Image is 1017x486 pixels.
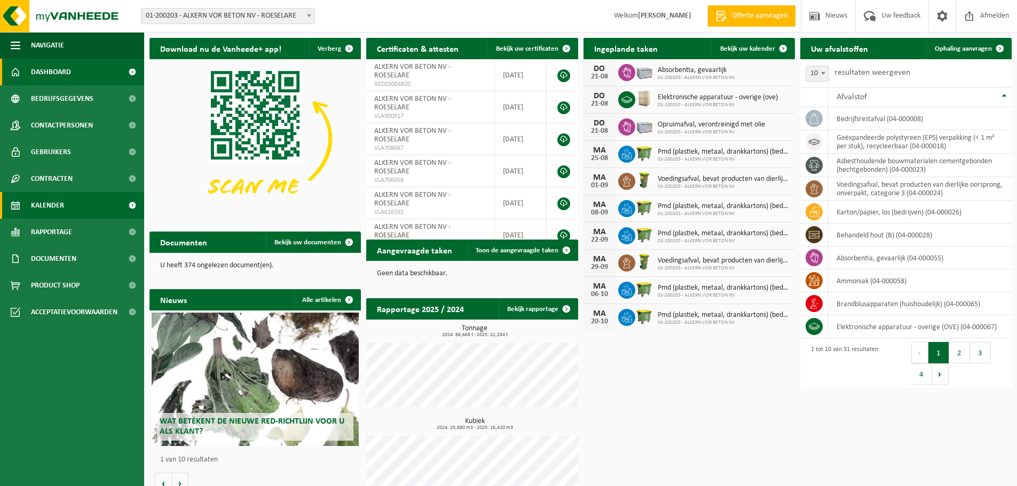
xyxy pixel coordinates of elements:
span: Toon de aangevraagde taken [476,247,558,254]
span: Voedingsafval, bevat producten van dierlijke oorsprong, onverpakt, categorie 3 [658,257,790,265]
div: MA [589,309,610,318]
h2: Rapportage 2025 / 2024 [366,298,475,319]
button: 3 [970,342,991,363]
button: 2 [949,342,970,363]
span: Opruimafval, verontreinigd met olie [658,121,765,129]
h3: Kubiek [372,418,578,431]
img: PB-WB-1440-WDN-00-00 [635,90,653,108]
span: 2024: 25,880 m3 - 2025: 16,420 m3 [372,425,578,431]
span: Bekijk uw kalender [720,45,775,52]
a: Offerte aanvragen [707,5,795,27]
h2: Certificaten & attesten [366,38,469,59]
td: [DATE] [495,91,546,123]
td: karton/papier, los (bedrijven) (04-000026) [829,201,1012,224]
span: ALKERN VOR BETON NV - ROESELARE [374,63,451,79]
div: MA [589,146,610,155]
div: 20-10 [589,318,610,325]
td: bedrijfsrestafval (04-000008) [829,107,1012,130]
td: brandblusapparaten (huishoudelijk) (04-000065) [829,292,1012,315]
span: Dashboard [31,59,71,85]
td: [DATE] [495,219,546,251]
button: Next [932,363,949,385]
img: WB-1100-HPE-GN-50 [635,307,653,325]
a: Ophaling aanvragen [926,38,1011,59]
span: 01-200203 - ALKERN VOR BETON NV [658,320,790,326]
h2: Ingeplande taken [584,38,668,59]
span: Kalender [31,192,64,219]
td: asbesthoudende bouwmaterialen cementgebonden (hechtgebonden) (04-000023) [829,154,1012,177]
div: 29-09 [589,264,610,271]
span: Contracten [31,165,73,192]
span: 01-200203 - ALKERN VOR BETON NV [658,75,735,81]
td: [DATE] [495,59,546,91]
div: 01-09 [589,182,610,189]
a: Bekijk uw certificaten [487,38,577,59]
strong: [PERSON_NAME] [638,12,691,20]
div: MA [589,255,610,264]
div: MA [589,228,610,236]
img: WB-1100-HPE-GN-50 [635,198,653,217]
span: Offerte aanvragen [729,11,790,21]
span: ALKERN VOR BETON NV - ROESELARE [374,159,451,176]
span: Pmd (plastiek, metaal, drankkartons) (bedrijven) [658,202,790,211]
button: 1 [928,342,949,363]
p: U heeft 374 ongelezen document(en). [160,262,350,269]
span: 01-200203 - ALKERN VOR BETON NV [658,156,790,163]
td: elektronische apparatuur - overige (OVE) (04-000067) [829,315,1012,338]
span: 01-200203 - ALKERN VOR BETON NV [658,102,778,108]
div: 21-08 [589,73,610,81]
a: Bekijk uw documenten [266,232,360,253]
span: Pmd (plastiek, metaal, drankkartons) (bedrijven) [658,311,790,320]
span: Wat betekent de nieuwe RED-richtlijn voor u als klant? [160,417,344,436]
span: Ophaling aanvragen [935,45,992,52]
img: PB-LB-0680-HPE-GY-11 [635,62,653,81]
a: Wat betekent de nieuwe RED-richtlijn voor u als klant? [152,313,359,446]
span: Product Shop [31,272,80,299]
img: Download de VHEPlus App [149,59,361,218]
span: Afvalstof [837,93,867,101]
span: 01-200203 - ALKERN VOR BETON NV [658,211,790,217]
div: MA [589,201,610,209]
span: Pmd (plastiek, metaal, drankkartons) (bedrijven) [658,229,790,238]
span: ALKERN VOR BETON NV - ROESELARE [374,95,451,111]
a: Alle artikelen [294,289,360,310]
span: 01-200203 - ALKERN VOR BETON NV [658,238,790,244]
h2: Uw afvalstoffen [800,38,879,59]
span: Pmd (plastiek, metaal, drankkartons) (bedrijven) [658,284,790,292]
h2: Aangevraagde taken [366,240,463,260]
div: MA [589,173,610,182]
button: Previous [911,342,928,363]
div: MA [589,282,610,291]
span: VLA708687 [374,144,486,153]
span: Voedingsafval, bevat producten van dierlijke oorsprong, onverpakt, categorie 3 [658,175,790,184]
span: 01-200203 - ALKERN VOR BETON NV [658,129,765,136]
span: Pmd (plastiek, metaal, drankkartons) (bedrijven) [658,148,790,156]
p: Geen data beschikbaar. [377,270,567,277]
span: 10 [806,66,829,82]
span: Contactpersonen [31,112,93,139]
p: 1 van 10 resultaten [160,456,356,464]
td: absorbentia, gevaarlijk (04-000055) [829,246,1012,269]
img: WB-0060-HPE-GN-50 [635,171,653,189]
h3: Tonnage [372,325,578,338]
span: ALKERN VOR BETON NV - ROESELARE [374,223,451,240]
a: Bekijk uw kalender [712,38,794,59]
div: DO [589,119,610,128]
span: Bekijk uw certificaten [496,45,558,52]
span: 01-200203 - ALKERN VOR BETON NV - ROESELARE [141,9,314,23]
span: Acceptatievoorwaarden [31,299,117,325]
label: resultaten weergeven [834,68,910,77]
td: ammoniak (04-000058) [829,269,1012,292]
div: DO [589,92,610,100]
div: 1 tot 10 van 31 resultaten [806,341,878,386]
span: VLA616592 [374,208,486,217]
span: VLA706058 [374,176,486,185]
div: 21-08 [589,100,610,108]
span: VLA900917 [374,112,486,121]
img: WB-1100-HPE-GN-50 [635,144,653,162]
span: 10 [806,66,829,81]
span: Bedrijfsgegevens [31,85,93,112]
span: Documenten [31,245,76,272]
span: RED25004820 [374,80,486,89]
span: 01-200203 - ALKERN VOR BETON NV [658,265,790,272]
